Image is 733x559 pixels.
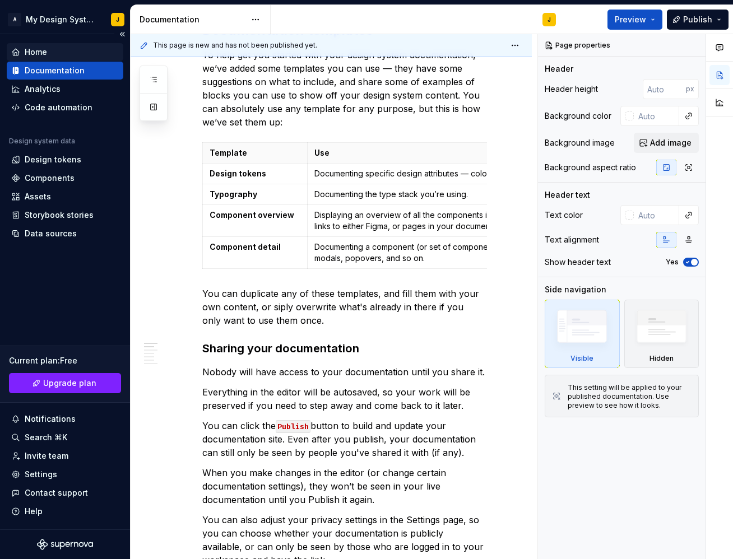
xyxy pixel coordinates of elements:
[202,341,487,356] h3: Sharing your documentation
[202,287,487,327] p: You can duplicate any of these templates, and fill them with your own content, or siply overwrite...
[202,385,487,412] p: Everything in the editor will be autosaved, so your work will be preserved if you need to step aw...
[615,14,646,25] span: Preview
[210,189,257,199] strong: Typography
[7,43,123,61] a: Home
[43,378,96,389] span: Upgrade plan
[314,189,598,200] p: Documenting the type stack you’re using.
[314,209,598,232] p: Displaying an overview of all the components in your design system, with links to either Figma, o...
[7,502,123,520] button: Help
[202,48,487,129] p: To help get you started with your design system documentation, we’ve added some templates you can...
[153,41,317,50] span: This page is new and has not been published yet.
[210,147,300,159] p: Template
[650,137,692,148] span: Add image
[25,154,81,165] div: Design tokens
[25,65,85,76] div: Documentation
[202,466,487,506] p: When you make changes in the editor (or change certain documentation settings), they won’t be see...
[202,365,487,379] p: Nobody will have access to your documentation until you share it.
[545,63,573,74] div: Header
[624,300,699,368] div: Hidden
[666,258,679,267] label: Yes
[650,354,674,363] div: Hidden
[545,83,598,95] div: Header height
[25,450,68,462] div: Invite team
[7,447,123,465] a: Invite team
[25,228,77,239] div: Data sources
[25,469,57,480] div: Settings
[545,257,611,268] div: Show header text
[25,432,67,443] div: Search ⌘K
[25,83,61,95] div: Analytics
[7,151,123,169] a: Design tokens
[570,354,593,363] div: Visible
[7,80,123,98] a: Analytics
[7,225,123,243] a: Data sources
[314,241,598,264] p: Documenting a component (or set of components) — buttons, input fields, modals, popovers, and so on.
[314,168,598,179] p: Documenting specific design attributes — colors, shadows, radii, and so on.
[314,147,598,159] p: Use
[37,539,93,550] svg: Supernova Logo
[114,26,130,42] button: Collapse sidebar
[548,15,551,24] div: J
[686,85,694,94] p: px
[568,383,692,410] div: This setting will be applied to your published documentation. Use preview to see how it looks.
[2,7,128,31] button: AMy Design SystemJ
[683,14,712,25] span: Publish
[634,205,679,225] input: Auto
[25,173,75,184] div: Components
[210,210,294,220] strong: Component overview
[7,188,123,206] a: Assets
[140,14,245,25] div: Documentation
[210,242,281,251] strong: Component detail
[7,62,123,80] a: Documentation
[25,506,43,517] div: Help
[545,209,583,221] div: Text color
[25,487,88,499] div: Contact support
[25,413,76,425] div: Notifications
[8,13,21,26] div: A
[607,10,662,30] button: Preview
[7,169,123,187] a: Components
[26,14,98,25] div: My Design System
[202,419,487,459] p: You can click the button to build and update your documentation site. Even after you publish, you...
[7,410,123,428] button: Notifications
[545,234,599,245] div: Text alignment
[545,110,611,122] div: Background color
[7,465,123,483] a: Settings
[25,46,47,58] div: Home
[7,206,123,224] a: Storybook stories
[667,10,729,30] button: Publish
[116,15,119,24] div: J
[7,484,123,502] button: Contact support
[9,137,75,146] div: Design system data
[25,102,92,113] div: Code automation
[545,162,636,173] div: Background aspect ratio
[7,99,123,117] a: Code automation
[7,428,123,446] button: Search ⌘K
[25,191,51,202] div: Assets
[210,169,266,178] strong: Design tokens
[545,284,606,295] div: Side navigation
[25,209,94,221] div: Storybook stories
[634,133,699,153] button: Add image
[634,106,679,126] input: Auto
[9,373,121,393] button: Upgrade plan
[545,300,620,368] div: Visible
[9,355,121,366] div: Current plan : Free
[276,420,310,433] code: Publish
[545,137,615,148] div: Background image
[643,79,686,99] input: Auto
[545,189,590,201] div: Header text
